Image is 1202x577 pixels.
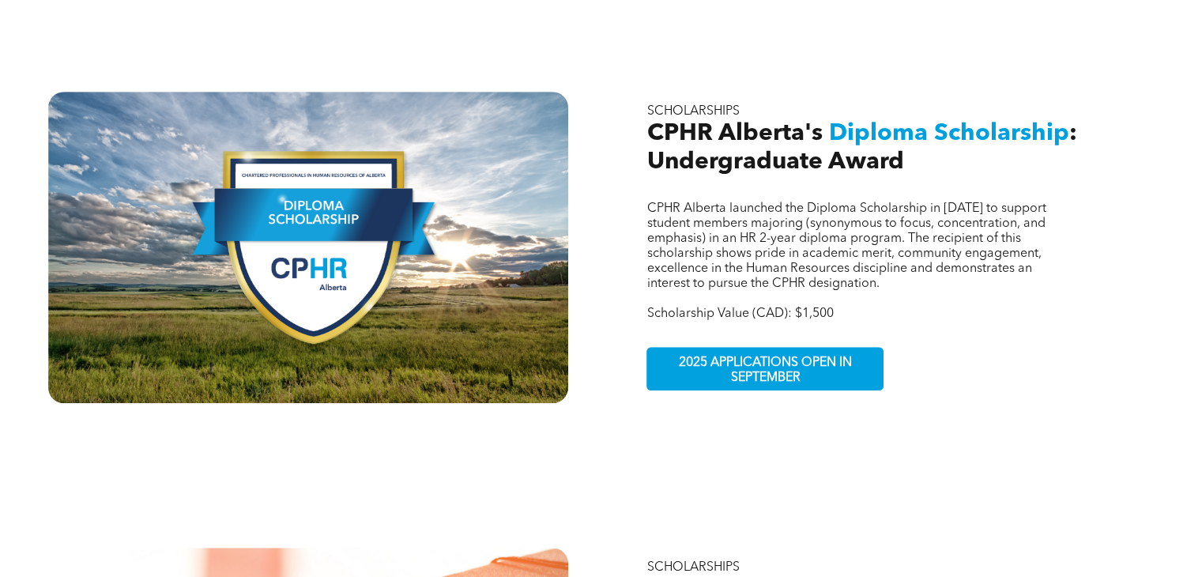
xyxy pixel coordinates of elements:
[646,347,884,390] a: 2025 APPLICATIONS OPEN IN SEPTEMBER
[646,561,739,574] span: SCHOLARSHIPS
[646,105,739,118] span: SCHOLARSHIPS
[646,202,1046,290] span: CPHR Alberta launched the Diploma Scholarship in [DATE] to support student members majoring (syno...
[646,122,822,145] span: CPHR Alberta's
[828,122,1068,145] span: Diploma Scholarship
[646,307,833,320] span: Scholarship Value (CAD): $1,500
[650,348,880,394] span: 2025 APPLICATIONS OPEN IN SEPTEMBER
